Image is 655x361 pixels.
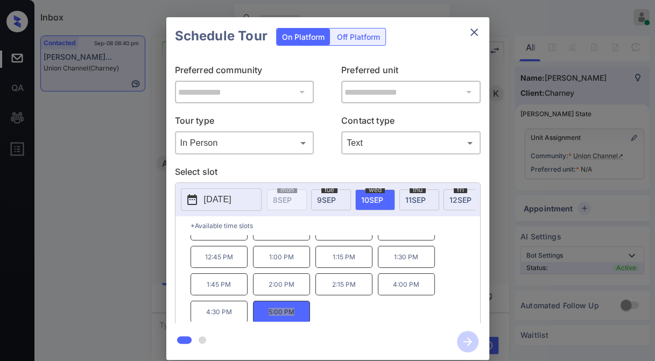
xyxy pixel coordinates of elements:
[253,246,310,268] p: 1:00 PM
[410,187,426,193] span: thu
[253,273,310,295] p: 2:00 PM
[449,195,471,204] span: 12 SEP
[355,189,395,210] div: date-select
[378,246,435,268] p: 1:30 PM
[463,22,485,43] button: close
[344,134,478,152] div: Text
[178,134,312,152] div: In Person
[175,165,481,182] p: Select slot
[175,63,314,81] p: Preferred community
[365,187,385,193] span: wed
[277,29,330,45] div: On Platform
[443,189,483,210] div: date-select
[341,63,481,81] p: Preferred unit
[315,246,372,268] p: 1:15 PM
[332,29,385,45] div: Off Platform
[204,193,231,206] p: [DATE]
[191,273,248,295] p: 1:45 PM
[378,273,435,295] p: 4:00 PM
[181,188,262,211] button: [DATE]
[321,187,337,193] span: tue
[361,195,383,204] span: 10 SEP
[191,301,248,323] p: 4:30 PM
[399,189,439,210] div: date-select
[166,17,276,55] h2: Schedule Tour
[315,273,372,295] p: 2:15 PM
[191,246,248,268] p: 12:45 PM
[311,189,351,210] div: date-select
[317,195,336,204] span: 9 SEP
[253,301,310,323] p: 5:00 PM
[454,187,467,193] span: fri
[175,114,314,131] p: Tour type
[191,216,480,235] p: *Available time slots
[405,195,426,204] span: 11 SEP
[341,114,481,131] p: Contact type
